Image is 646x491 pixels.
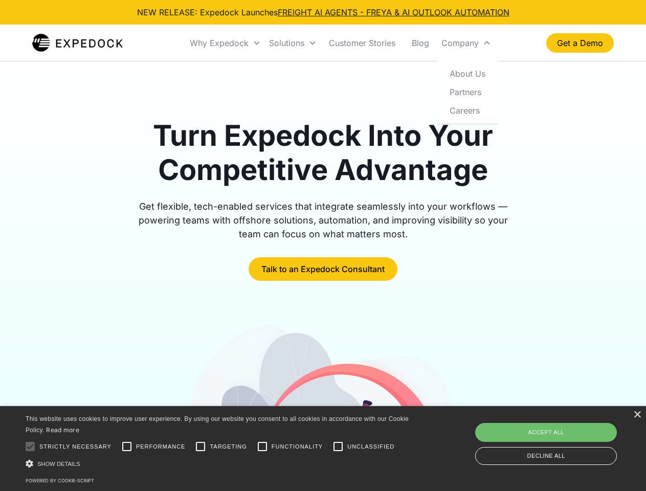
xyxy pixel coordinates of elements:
[441,38,479,48] div: Company
[26,478,94,483] a: Powered by cookie-script
[39,442,112,451] span: Strictly necessary
[26,415,409,434] span: This website uses cookies to improve user experience. By using our website you consent to all coo...
[437,26,495,60] div: Company
[210,442,247,451] span: Targeting
[37,461,80,467] span: Show details
[127,119,520,187] h1: Turn Expedock Into Your Competitive Advantage
[265,26,321,60] div: Solutions
[633,411,641,419] div: Close
[46,426,79,434] a: Read more
[321,26,404,60] a: Customer Stories
[437,60,498,124] nav: Company
[441,64,494,83] a: About Us
[441,83,494,101] a: Partners
[186,26,265,60] div: Why Expedock
[32,33,123,53] a: home
[475,447,617,465] div: Decline all
[347,442,394,451] span: Unclassified
[190,38,249,48] div: Why Expedock
[269,38,304,48] div: Solutions
[137,6,509,18] div: NEW RELEASE: Expedock Launches
[546,33,614,53] a: Get a Demo
[441,101,494,120] a: Careers
[127,199,520,241] div: Get flexible, tech-enabled services that integrate seamlessly into your workflows — powering team...
[136,442,186,451] span: Performance
[278,7,509,17] a: FREIGHT AI AGENTS - FREYA & AI OUTLOOK AUTOMATION
[32,33,123,53] img: Expedock Logo
[475,423,617,441] div: Accept all
[249,257,397,281] a: Talk to an Expedock Consultant
[26,458,412,469] div: Show details
[272,442,323,451] span: Functionality
[404,26,437,60] a: Blog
